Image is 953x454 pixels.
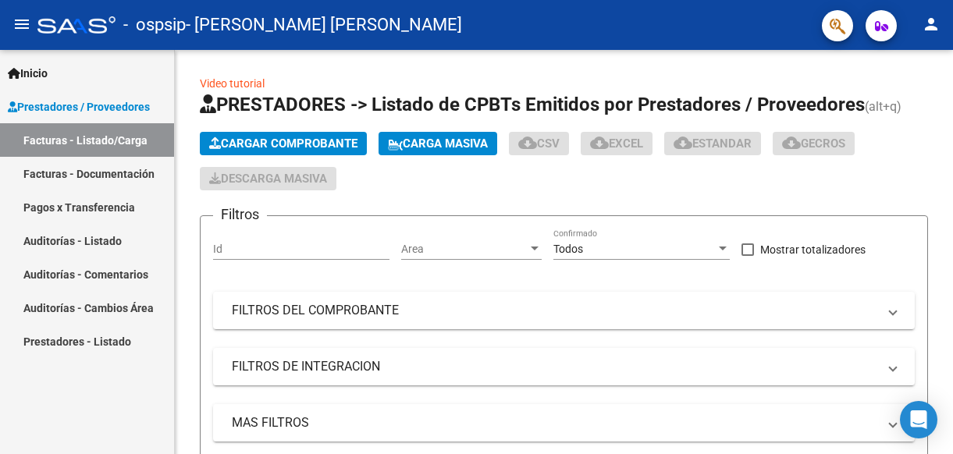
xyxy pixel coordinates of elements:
span: Carga Masiva [388,137,488,151]
button: Gecros [773,132,855,155]
mat-expansion-panel-header: FILTROS DE INTEGRACION [213,348,915,385]
span: Inicio [8,65,48,82]
mat-panel-title: FILTROS DEL COMPROBANTE [232,302,877,319]
span: CSV [518,137,560,151]
mat-icon: cloud_download [518,133,537,152]
span: - ospsip [123,8,186,42]
mat-panel-title: MAS FILTROS [232,414,877,431]
span: Todos [553,243,583,255]
span: Prestadores / Proveedores [8,98,150,115]
span: EXCEL [590,137,643,151]
mat-expansion-panel-header: FILTROS DEL COMPROBANTE [213,292,915,329]
span: Cargar Comprobante [209,137,357,151]
span: - [PERSON_NAME] [PERSON_NAME] [186,8,462,42]
button: EXCEL [581,132,653,155]
mat-panel-title: FILTROS DE INTEGRACION [232,358,877,375]
a: Video tutorial [200,77,265,90]
span: (alt+q) [865,99,901,114]
mat-expansion-panel-header: MAS FILTROS [213,404,915,442]
span: Mostrar totalizadores [760,240,866,259]
span: PRESTADORES -> Listado de CPBTs Emitidos por Prestadores / Proveedores [200,94,865,115]
span: Area [401,243,528,256]
button: Carga Masiva [379,132,497,155]
app-download-masive: Descarga masiva de comprobantes (adjuntos) [200,167,336,190]
button: Estandar [664,132,761,155]
span: Descarga Masiva [209,172,327,186]
span: Estandar [674,137,752,151]
button: CSV [509,132,569,155]
span: Gecros [782,137,845,151]
mat-icon: cloud_download [782,133,801,152]
mat-icon: cloud_download [674,133,692,152]
button: Cargar Comprobante [200,132,367,155]
h3: Filtros [213,204,267,225]
mat-icon: menu [12,15,31,34]
mat-icon: person [922,15,941,34]
mat-icon: cloud_download [590,133,609,152]
div: Open Intercom Messenger [900,401,937,438]
button: Descarga Masiva [200,167,336,190]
